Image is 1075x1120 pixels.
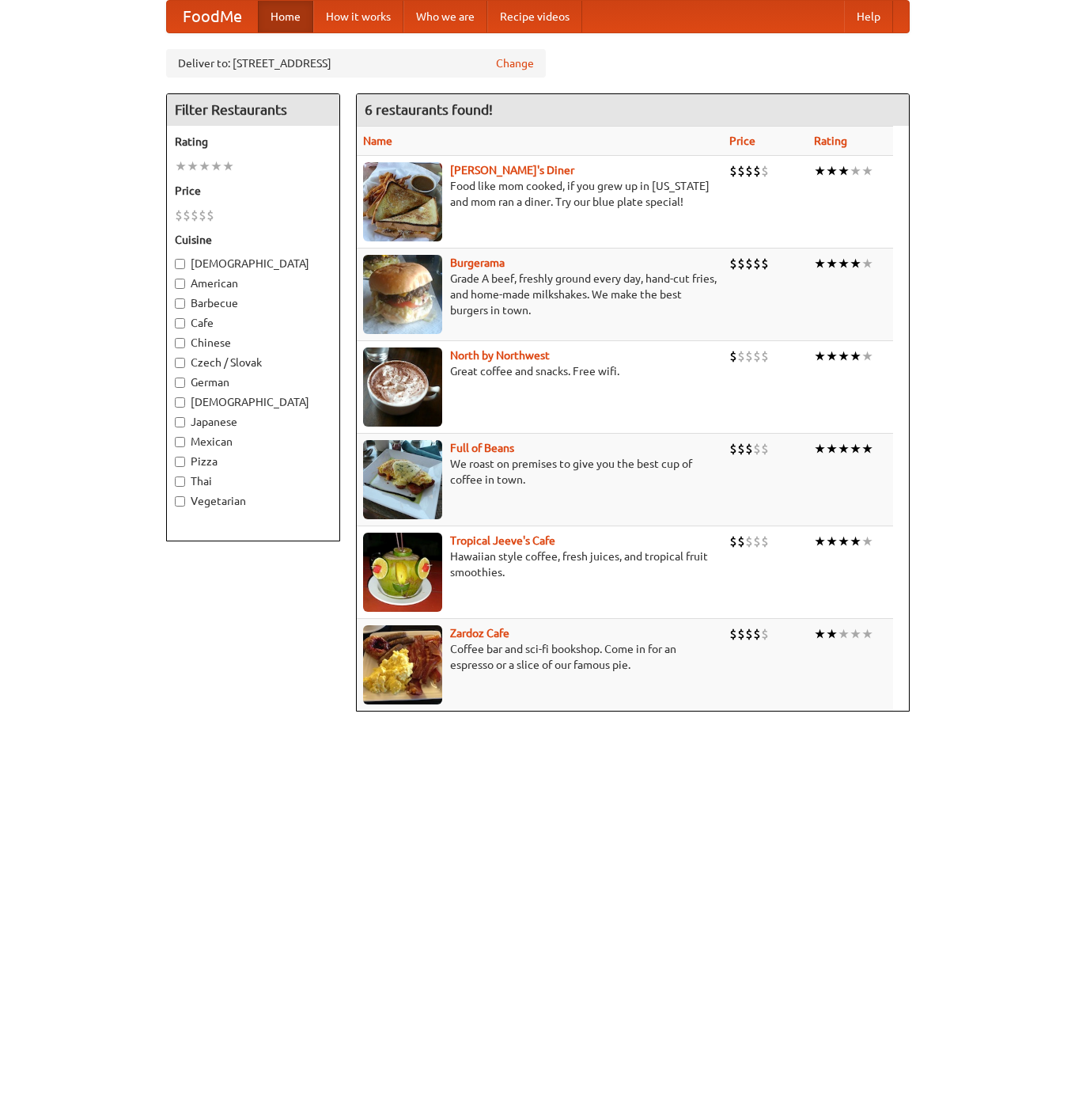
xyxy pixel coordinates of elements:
[175,335,331,351] label: Chinese
[175,397,185,408] input: [DEMOGRAPHIC_DATA]
[850,625,861,643] li: ★
[850,255,861,272] li: ★
[844,1,893,32] a: Help
[166,49,546,78] div: Deliver to: [STREET_ADDRESS]
[861,255,873,272] li: ★
[175,374,331,390] label: German
[838,162,850,180] li: ★
[737,347,745,365] li: $
[861,347,873,365] li: ★
[175,279,185,289] input: American
[838,533,850,550] li: ★
[175,295,331,311] label: Barbecue
[753,255,761,272] li: $
[838,440,850,457] li: ★
[861,533,873,550] li: ★
[838,255,850,272] li: ★
[826,347,838,365] li: ★
[737,440,745,457] li: $
[729,625,737,643] li: $
[826,533,838,550] li: ★
[745,347,753,365] li: $
[363,641,717,673] p: Coffee bar and sci-fi bookshop. Come in for an espresso or a slice of our famous pie.
[175,158,187,175] li: ★
[814,440,826,457] li: ★
[403,1,487,32] a: Who we are
[729,533,737,550] li: $
[826,162,838,180] li: ★
[365,102,493,117] ng-pluralize: 6 restaurants found!
[838,347,850,365] li: ★
[450,534,555,547] a: Tropical Jeeve's Cafe
[814,347,826,365] li: ★
[175,496,185,507] input: Vegetarian
[729,255,737,272] li: $
[753,347,761,365] li: $
[199,158,210,175] li: ★
[745,255,753,272] li: $
[363,178,717,210] p: Food like mom cooked, if you grew up in [US_STATE] and mom ran a diner. Try our blue plate special!
[745,162,753,180] li: $
[861,162,873,180] li: ★
[222,158,234,175] li: ★
[814,255,826,272] li: ★
[363,456,717,488] p: We roast on premises to give you the best cup of coffee in town.
[363,162,442,241] img: sallys.jpg
[363,625,442,704] img: zardoz.jpg
[753,625,761,643] li: $
[745,625,753,643] li: $
[175,315,331,331] label: Cafe
[838,625,850,643] li: ★
[206,207,214,224] li: $
[450,442,514,454] b: Full of Beans
[175,298,185,309] input: Barbecue
[761,625,769,643] li: $
[745,533,753,550] li: $
[175,355,331,370] label: Czech / Slovak
[175,232,331,248] h5: Cuisine
[861,625,873,643] li: ★
[729,135,755,147] a: Price
[175,134,331,150] h5: Rating
[761,440,769,457] li: $
[175,414,331,430] label: Japanese
[814,533,826,550] li: ★
[753,533,761,550] li: $
[450,164,574,177] a: [PERSON_NAME]'s Diner
[753,440,761,457] li: $
[175,207,183,224] li: $
[187,158,199,175] li: ★
[175,259,185,269] input: [DEMOGRAPHIC_DATA]
[258,1,313,32] a: Home
[450,349,550,362] b: North by Northwest
[363,255,442,334] img: burgerama.jpg
[363,135,392,147] a: Name
[313,1,403,32] a: How it works
[861,440,873,457] li: ★
[175,378,185,388] input: German
[737,162,745,180] li: $
[363,271,717,318] p: Grade A beef, freshly ground every day, hand-cut fries, and home-made milkshakes. We make the bes...
[363,363,717,379] p: Great coffee and snacks. Free wifi.
[761,162,769,180] li: $
[175,434,331,450] label: Mexican
[175,473,331,489] label: Thai
[814,135,847,147] a: Rating
[814,162,826,180] li: ★
[175,183,331,199] h5: Price
[450,627,509,640] a: Zardoz Cafe
[450,256,505,269] a: Burgerama
[737,533,745,550] li: $
[183,207,191,224] li: $
[175,493,331,509] label: Vegetarian
[175,417,185,427] input: Japanese
[826,625,838,643] li: ★
[850,533,861,550] li: ★
[363,533,442,612] img: jeeves.jpg
[826,440,838,457] li: ★
[167,1,258,32] a: FoodMe
[814,625,826,643] li: ★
